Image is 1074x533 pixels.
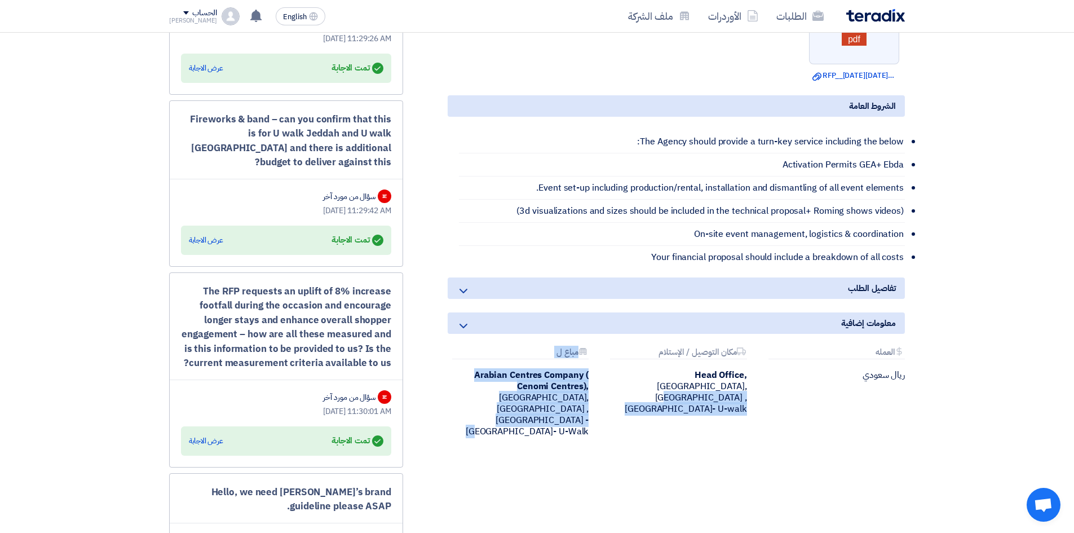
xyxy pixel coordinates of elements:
div: Hello, we need [PERSON_NAME]’s brand guideline please ASAP. [181,485,391,514]
div: العمله [768,347,905,359]
div: تمت الاجابة [332,433,383,449]
li: The Agency should provide a turn-key service including the below: [459,130,905,153]
li: Event set-up including production/rental, installation and dismantling of all event elements. [459,177,905,200]
a: RFP__[DATE][DATE]__.pdf [812,70,896,81]
span: الشروط العامة [849,100,896,112]
li: On-site event management, logistics & coordination [459,223,905,246]
div: Fireworks & band – can you confirm that this is for U walk Jeddah and U walk [GEOGRAPHIC_DATA] an... [181,112,391,170]
div: IE [378,190,391,203]
b: Head Office, [695,368,747,382]
div: [DATE] 11:29:26 AM [181,33,391,45]
b: Arabian Centres Company ( Cenomi Centres), [474,368,589,393]
button: English [276,7,325,25]
a: ملف الشركة [619,3,699,29]
div: [GEOGRAPHIC_DATA], [GEOGRAPHIC_DATA] ,[GEOGRAPHIC_DATA]- U-walk [605,369,746,415]
div: مباع ل [452,347,589,359]
div: تمت الاجابة [332,60,383,76]
div: مكان التوصيل / الإستلام [610,347,746,359]
div: [DATE] 11:30:01 AM [181,406,391,417]
a: الطلبات [767,3,833,29]
div: عرض الاجابة [189,63,223,74]
span: English [283,13,307,21]
div: ريال سعودي [764,369,905,381]
span: معلومات إضافية [841,317,896,329]
div: [PERSON_NAME] [169,17,217,24]
img: Teradix logo [846,9,905,22]
a: Open chat [1027,488,1060,522]
li: Your financial proposal should include a breakdown of all costs [459,246,905,268]
div: [GEOGRAPHIC_DATA], [GEOGRAPHIC_DATA] ,[GEOGRAPHIC_DATA] - [GEOGRAPHIC_DATA]- U-Walk [448,369,589,437]
li: Activation Permits GEA+ Ebda [459,153,905,177]
span: تفاصيل الطلب [848,282,896,294]
div: عرض الاجابة [189,235,223,246]
div: IE [378,390,391,404]
div: تمت الاجابة [332,232,383,248]
img: profile_test.png [222,7,240,25]
div: سؤال من مورد آخر [323,391,375,403]
div: سؤال من مورد آخر [323,191,375,202]
li: (3d visualizations and sizes should be included in the technical proposal+ Roming shows videos) [459,200,905,223]
a: الأوردرات [699,3,767,29]
div: الحساب [192,8,216,18]
div: [DATE] 11:29:42 AM [181,205,391,217]
div: The RFP requests an uplift of 8% increase footfall during the occasion and encourage longer stays... [181,284,391,371]
div: عرض الاجابة [189,435,223,447]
